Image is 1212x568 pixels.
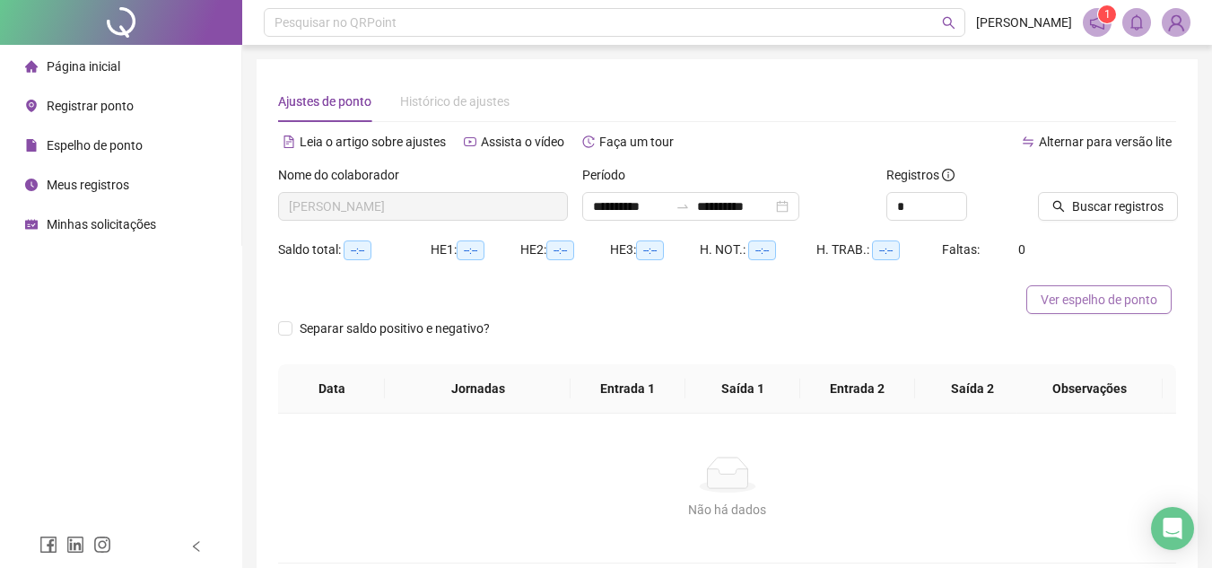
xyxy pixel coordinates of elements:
[748,240,776,260] span: --:--
[610,240,700,260] div: HE 3:
[385,364,570,414] th: Jornadas
[571,364,685,414] th: Entrada 1
[47,138,143,153] span: Espelho de ponto
[676,199,690,214] span: swap-right
[872,240,900,260] span: --:--
[278,165,411,185] label: Nome do colaborador
[1104,8,1111,21] span: 1
[800,364,915,414] th: Entrada 2
[278,364,385,414] th: Data
[1022,135,1034,148] span: swap
[1151,507,1194,550] div: Open Intercom Messenger
[685,364,800,414] th: Saída 1
[25,60,38,73] span: home
[1018,242,1025,257] span: 0
[915,364,1030,414] th: Saída 2
[942,169,955,181] span: info-circle
[1163,9,1190,36] img: 88752
[25,139,38,152] span: file
[582,165,637,185] label: Período
[47,59,120,74] span: Página inicial
[1041,290,1157,310] span: Ver espelho de ponto
[47,217,156,232] span: Minhas solicitações
[190,540,203,553] span: left
[464,135,476,148] span: youtube
[300,500,1155,520] div: Não há dados
[976,13,1072,32] span: [PERSON_NAME]
[25,179,38,191] span: clock-circle
[1031,379,1148,398] span: Observações
[886,165,955,185] span: Registros
[278,94,371,109] span: Ajustes de ponto
[1129,14,1145,31] span: bell
[1089,14,1105,31] span: notification
[1098,5,1116,23] sup: 1
[431,240,520,260] div: HE 1:
[816,240,942,260] div: H. TRAB.:
[481,135,564,149] span: Assista o vídeo
[278,240,431,260] div: Saldo total:
[47,178,129,192] span: Meus registros
[582,135,595,148] span: history
[942,242,982,257] span: Faltas:
[520,240,610,260] div: HE 2:
[47,99,134,113] span: Registrar ponto
[546,240,574,260] span: --:--
[636,240,664,260] span: --:--
[400,94,510,109] span: Histórico de ajustes
[1038,192,1178,221] button: Buscar registros
[344,240,371,260] span: --:--
[93,536,111,554] span: instagram
[1052,200,1065,213] span: search
[599,135,674,149] span: Faça um tour
[700,240,816,260] div: H. NOT.:
[300,135,446,149] span: Leia o artigo sobre ajustes
[39,536,57,554] span: facebook
[676,199,690,214] span: to
[283,135,295,148] span: file-text
[289,193,557,220] span: THAIS SANTANA DE QUEIROZ
[292,319,497,338] span: Separar saldo positivo e negativo?
[457,240,484,260] span: --:--
[1016,364,1163,414] th: Observações
[1072,197,1164,216] span: Buscar registros
[25,100,38,112] span: environment
[25,218,38,231] span: schedule
[1039,135,1172,149] span: Alternar para versão lite
[942,16,955,30] span: search
[1026,285,1172,314] button: Ver espelho de ponto
[66,536,84,554] span: linkedin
